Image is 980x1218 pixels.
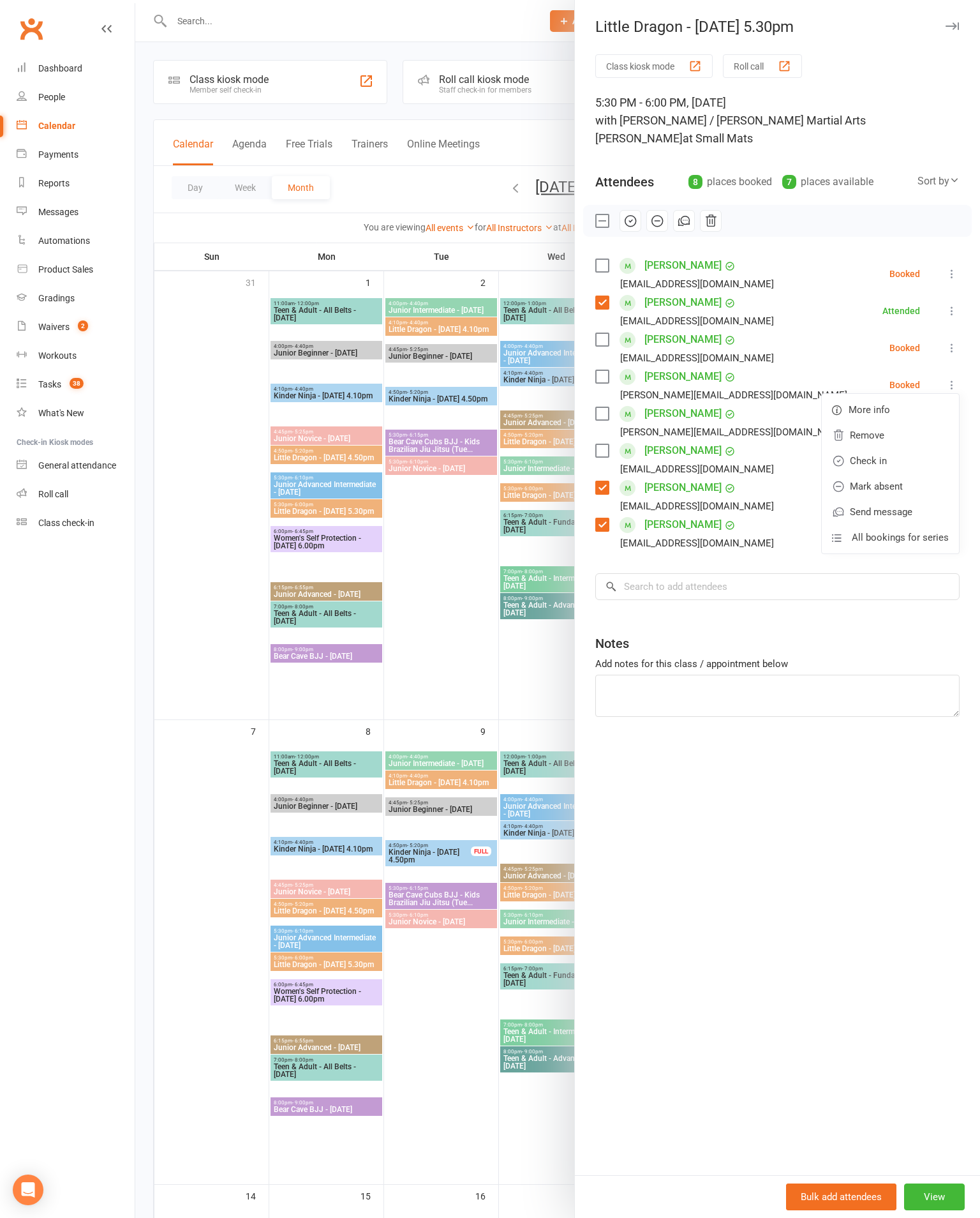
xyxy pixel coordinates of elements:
a: Class kiosk mode [17,509,135,538]
a: Gradings [17,284,135,313]
div: Reports [38,178,70,188]
div: [EMAIL_ADDRESS][DOMAIN_NAME] [620,498,774,515]
div: 8 [688,175,702,189]
div: [PERSON_NAME][EMAIL_ADDRESS][DOMAIN_NAME] [620,387,847,403]
div: [EMAIL_ADDRESS][DOMAIN_NAME] [620,350,774,366]
span: at Small Mats [683,132,753,145]
div: Open Intercom Messenger [13,1175,43,1205]
div: Waivers [38,322,70,332]
button: View [904,1184,965,1210]
a: [PERSON_NAME] [644,366,722,387]
div: [EMAIL_ADDRESS][DOMAIN_NAME] [620,313,774,329]
div: Booked [889,380,920,389]
a: [PERSON_NAME] [644,515,722,535]
div: Class check-in [38,518,94,528]
span: 2 [78,320,88,331]
div: Messages [38,207,78,217]
a: More info [822,397,959,423]
a: Tasks 38 [17,370,135,399]
a: Messages [17,198,135,227]
a: What's New [17,399,135,428]
a: Product Sales [17,255,135,284]
input: Search to add attendees [595,573,960,600]
button: Roll call [723,54,802,78]
div: 7 [782,175,796,189]
div: What's New [38,408,84,418]
div: [EMAIL_ADDRESS][DOMAIN_NAME] [620,535,774,552]
div: 5:30 PM - 6:00 PM, [DATE] [595,94,960,147]
a: [PERSON_NAME] [644,292,722,313]
div: Product Sales [38,264,93,274]
a: Roll call [17,480,135,509]
div: [EMAIL_ADDRESS][DOMAIN_NAME] [620,461,774,477]
a: [PERSON_NAME] [644,440,722,461]
a: Calendar [17,112,135,140]
div: Gradings [38,293,75,303]
span: All bookings for series [852,530,949,545]
a: Payments [17,140,135,169]
span: 38 [70,378,84,389]
div: Booked [889,343,920,352]
div: Booked [889,269,920,278]
a: People [17,83,135,112]
a: All bookings for series [822,525,959,550]
div: Notes [595,635,629,652]
div: Add notes for this class / appointment below [595,656,960,672]
a: Send message [822,499,959,525]
div: Attendees [595,173,654,191]
a: Remove [822,423,959,448]
a: General attendance kiosk mode [17,451,135,480]
a: [PERSON_NAME] [644,477,722,498]
div: Attended [882,306,920,315]
span: More info [849,402,890,417]
div: Dashboard [38,63,82,73]
button: Bulk add attendees [786,1184,896,1210]
a: Mark absent [822,474,959,499]
div: Tasks [38,379,61,389]
div: Payments [38,149,78,160]
div: Calendar [38,121,75,131]
a: [PERSON_NAME] [644,329,722,350]
a: Workouts [17,342,135,370]
a: Clubworx [15,13,47,45]
span: with [PERSON_NAME] / [PERSON_NAME] Martial Arts [PERSON_NAME] [595,114,866,145]
div: Roll call [38,489,68,499]
div: Workouts [38,350,77,361]
div: Automations [38,236,90,246]
a: [PERSON_NAME] [644,403,722,424]
a: Reports [17,169,135,198]
button: Class kiosk mode [595,54,713,78]
a: [PERSON_NAME] [644,255,722,276]
div: [EMAIL_ADDRESS][DOMAIN_NAME] [620,276,774,292]
div: [PERSON_NAME][EMAIL_ADDRESS][DOMAIN_NAME] [620,424,847,440]
div: People [38,92,65,102]
a: Waivers 2 [17,313,135,342]
a: Check in [822,448,959,474]
div: places available [782,173,873,191]
a: Dashboard [17,54,135,83]
div: Sort by [917,173,960,190]
div: Little Dragon - [DATE] 5.30pm [575,18,980,36]
a: Automations [17,227,135,255]
div: places booked [688,173,772,191]
div: General attendance [38,460,116,470]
